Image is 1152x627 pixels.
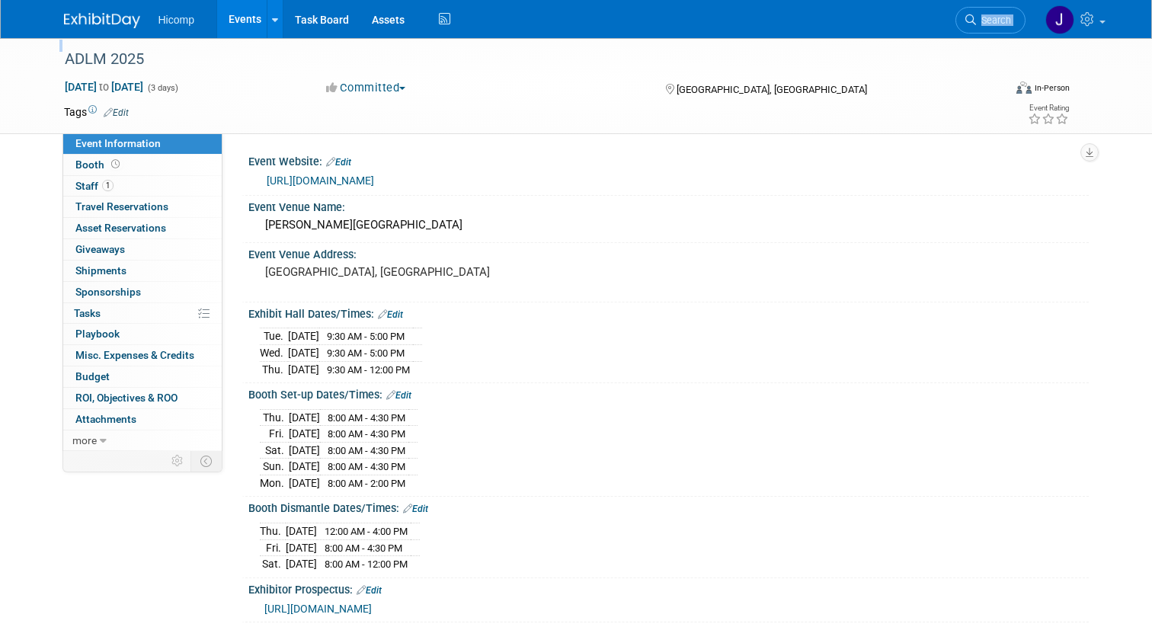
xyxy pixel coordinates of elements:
[327,347,405,359] span: 9:30 AM - 5:00 PM
[158,14,194,26] span: Hicomp
[321,80,411,96] button: Committed
[75,413,136,425] span: Attachments
[260,409,289,426] td: Thu.
[921,79,1070,102] div: Event Format
[248,243,1089,262] div: Event Venue Address:
[288,345,319,362] td: [DATE]
[104,107,129,118] a: Edit
[289,442,320,459] td: [DATE]
[260,475,289,491] td: Mon.
[289,475,320,491] td: [DATE]
[75,180,114,192] span: Staff
[327,364,410,376] span: 9:30 AM - 12:00 PM
[102,180,114,191] span: 1
[260,361,288,377] td: Thu.
[75,392,178,404] span: ROI, Objectives & ROO
[325,526,408,537] span: 12:00 AM - 4:00 PM
[165,451,191,471] td: Personalize Event Tab Strip
[403,504,428,514] a: Edit
[677,84,867,95] span: [GEOGRAPHIC_DATA], [GEOGRAPHIC_DATA]
[327,331,405,342] span: 9:30 AM - 5:00 PM
[63,388,222,408] a: ROI, Objectives & ROO
[63,303,222,324] a: Tasks
[63,409,222,430] a: Attachments
[97,81,111,93] span: to
[63,218,222,238] a: Asset Reservations
[260,556,286,572] td: Sat.
[63,324,222,344] a: Playbook
[260,213,1077,237] div: [PERSON_NAME][GEOGRAPHIC_DATA]
[286,539,317,556] td: [DATE]
[75,222,166,234] span: Asset Reservations
[328,445,405,456] span: 8:00 AM - 4:30 PM
[289,426,320,443] td: [DATE]
[264,603,372,615] a: [URL][DOMAIN_NAME]
[1028,104,1069,112] div: Event Rating
[976,14,1011,26] span: Search
[328,428,405,440] span: 8:00 AM - 4:30 PM
[248,196,1089,215] div: Event Venue Name:
[260,328,288,345] td: Tue.
[63,197,222,217] a: Travel Reservations
[63,282,222,302] a: Sponsorships
[248,383,1089,403] div: Booth Set-up Dates/Times:
[288,328,319,345] td: [DATE]
[59,46,984,73] div: ADLM 2025
[325,558,408,570] span: 8:00 AM - 12:00 PM
[75,137,161,149] span: Event Information
[325,542,402,554] span: 8:00 AM - 4:30 PM
[108,158,123,170] span: Booth not reserved yet
[260,345,288,362] td: Wed.
[248,578,1089,598] div: Exhibitor Prospectus:
[64,13,140,28] img: ExhibitDay
[1045,5,1074,34] img: Jing Chen
[248,150,1089,170] div: Event Website:
[75,370,110,382] span: Budget
[63,176,222,197] a: Staff1
[63,133,222,154] a: Event Information
[267,174,374,187] a: [URL][DOMAIN_NAME]
[357,585,382,596] a: Edit
[75,349,194,361] span: Misc. Expenses & Credits
[286,556,317,572] td: [DATE]
[1016,82,1032,94] img: Format-Inperson.png
[64,80,144,94] span: [DATE] [DATE]
[326,157,351,168] a: Edit
[288,361,319,377] td: [DATE]
[63,366,222,387] a: Budget
[260,459,289,475] td: Sun.
[63,261,222,281] a: Shipments
[289,459,320,475] td: [DATE]
[75,158,123,171] span: Booth
[75,243,125,255] span: Giveaways
[328,412,405,424] span: 8:00 AM - 4:30 PM
[378,309,403,320] a: Edit
[955,7,1026,34] a: Search
[63,345,222,366] a: Misc. Expenses & Credits
[260,539,286,556] td: Fri.
[190,451,222,471] td: Toggle Event Tabs
[146,83,178,93] span: (3 days)
[265,265,582,279] pre: [GEOGRAPHIC_DATA], [GEOGRAPHIC_DATA]
[75,200,168,213] span: Travel Reservations
[63,155,222,175] a: Booth
[286,523,317,540] td: [DATE]
[328,461,405,472] span: 8:00 AM - 4:30 PM
[75,264,126,277] span: Shipments
[260,442,289,459] td: Sat.
[72,434,97,446] span: more
[63,239,222,260] a: Giveaways
[260,426,289,443] td: Fri.
[75,286,141,298] span: Sponsorships
[386,390,411,401] a: Edit
[74,307,101,319] span: Tasks
[260,523,286,540] td: Thu.
[289,409,320,426] td: [DATE]
[63,430,222,451] a: more
[64,104,129,120] td: Tags
[75,328,120,340] span: Playbook
[248,302,1089,322] div: Exhibit Hall Dates/Times:
[1034,82,1070,94] div: In-Person
[328,478,405,489] span: 8:00 AM - 2:00 PM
